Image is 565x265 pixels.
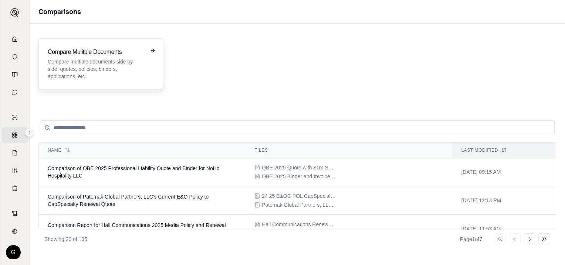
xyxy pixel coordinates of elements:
a: Prompt Library [2,66,28,83]
span: Hall Communications Renewal Quote.pdf [262,221,336,228]
h3: Compare Mulitple Documents [48,48,144,56]
div: Last modified [461,147,547,153]
a: Coverage Table [2,180,28,196]
h1: Comparisons [38,7,81,17]
p: Compare multiple documents side by side: quotes, policies, binders, applications, etc. [48,58,144,80]
span: Comparison Report for Hall Communications 2025 Media Policy and Renewal Quote [48,222,226,235]
a: Documents Vault [2,49,28,65]
span: QBE 2025 Binder and Invoice.pdf [262,173,336,180]
a: Legal Search Engine [2,223,28,239]
p: Showing 20 of 135 [44,235,87,243]
a: Chat [2,84,28,100]
span: Comparison of QBE 2025 Professional Liability Quote and Binder for NoHo Hospitality LLC [48,165,220,179]
a: Home [2,31,28,47]
div: Name [48,147,237,153]
span: Patomak Global Partners, LLC - Quote (CapSpecialty).pdf [262,201,336,209]
div: G [6,245,21,260]
td: [DATE] 12:13 PM [452,186,556,215]
img: Expand sidebar [10,8,19,17]
a: Single Policy [2,109,28,125]
td: [DATE] 09:15 AM [452,158,556,186]
div: Page 1 of 7 [460,235,482,243]
td: [DATE] 11:53 AM [452,215,556,243]
button: Expand sidebar [25,128,34,137]
span: Comparison of Patomak Global Partners, LLC's Current E&O Policy to CapSpecialty Renewal Quote [48,194,209,207]
button: Expand sidebar [7,5,22,20]
a: Claim Coverage [2,145,28,161]
a: Custom Report [2,162,28,179]
th: Files [246,143,452,158]
span: 24 25 E&OC POL CapSpecialty E&O Policy.pdf [262,192,336,200]
span: QBE 2025 Quote with $1m SEPARATE DEFENSE COSTS LIMIT.pdf [262,164,336,171]
a: Policy Comparisons [2,127,28,143]
a: Contract Analysis [2,205,28,221]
